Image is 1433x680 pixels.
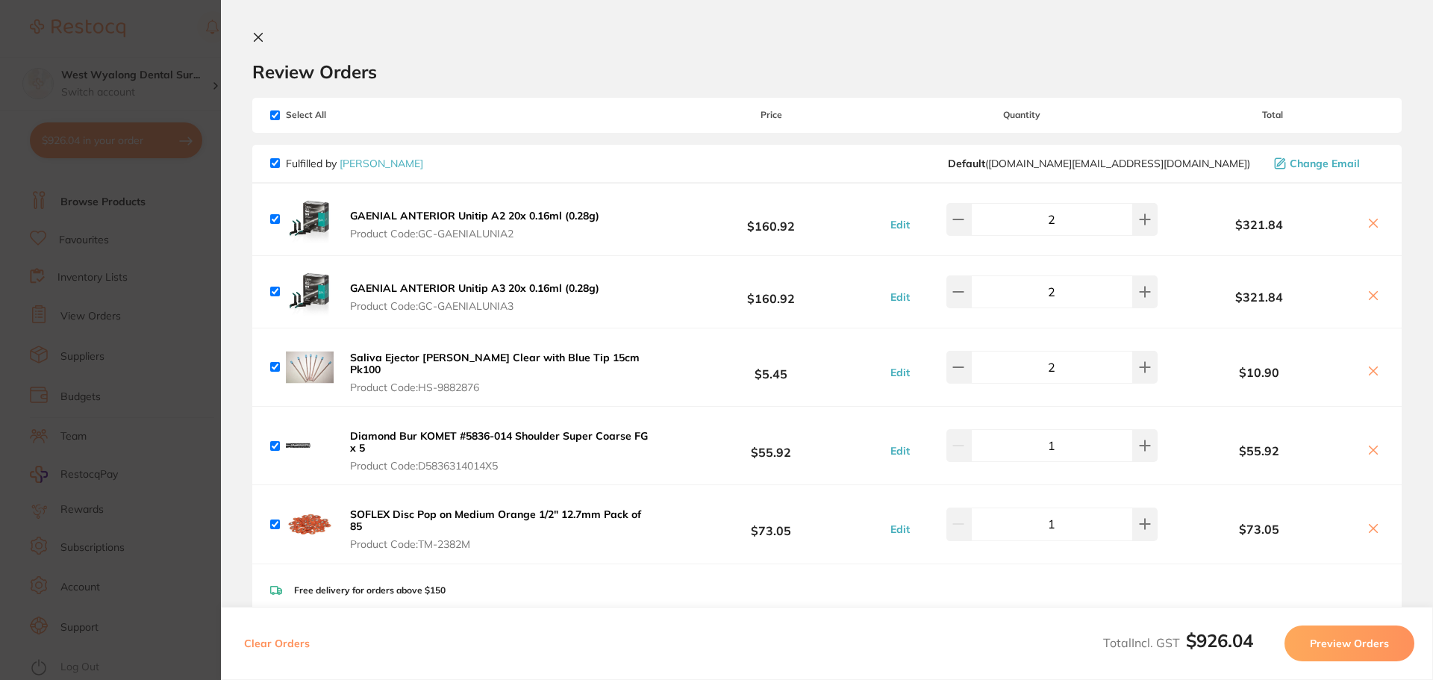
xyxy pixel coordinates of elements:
span: Total [1161,110,1384,120]
div: Message content [65,32,265,256]
button: Edit [886,523,914,536]
b: $321.84 [1161,218,1357,231]
div: Hi [PERSON_NAME], ​ Starting [DATE], we’re making some updates to our product offerings on the Re... [65,32,265,383]
b: $10.90 [1161,366,1357,379]
b: GAENIAL ANTERIOR Unitip A2 20x 0.16ml (0.28g) [350,209,599,222]
button: Edit [886,366,914,379]
b: $321.84 [1161,290,1357,304]
img: bHFjcjM5ZA [286,422,334,470]
span: Quantity [883,110,1161,120]
b: SOFLEX Disc Pop on Medium Orange 1/2" 12.7mm Pack of 85 [350,508,641,533]
button: Change Email [1270,157,1384,170]
button: Edit [886,218,914,231]
h2: Review Orders [252,60,1402,83]
img: dDl4bDg0OA [286,268,334,316]
button: SOFLEX Disc Pop on Medium Orange 1/2" 12.7mm Pack of 85 Product Code:TM-2382M [346,508,660,551]
span: Product Code: TM-2382M [350,538,655,550]
p: Message from Restocq, sent 1d ago [65,262,265,275]
b: Saliva Ejector [PERSON_NAME] Clear with Blue Tip 15cm Pk100 [350,351,640,376]
button: Edit [886,290,914,304]
span: Product Code: D5836314014X5 [350,460,655,472]
img: Profile image for Restocq [34,36,57,60]
b: $73.05 [1161,523,1357,536]
img: c2R2Y2M2aQ [286,196,334,243]
span: Product Code: HS-9882876 [350,381,655,393]
span: Price [660,110,882,120]
p: Free delivery for orders above $150 [294,585,446,596]
b: $160.92 [660,278,882,305]
button: GAENIAL ANTERIOR Unitip A2 20x 0.16ml (0.28g) Product Code:GC-GAENIALUNIA2 [346,209,604,240]
a: [PERSON_NAME] [340,157,423,170]
button: GAENIAL ANTERIOR Unitip A3 20x 0.16ml (0.28g) Product Code:GC-GAENIALUNIA3 [346,281,604,313]
b: $926.04 [1186,629,1253,652]
b: $55.92 [660,432,882,460]
span: Select All [270,110,419,120]
span: Product Code: GC-GAENIALUNIA2 [350,228,599,240]
span: Product Code: GC-GAENIALUNIA3 [350,300,599,312]
p: Fulfilled by [286,157,423,169]
b: $5.45 [660,353,882,381]
button: Diamond Bur KOMET #5836-014 Shoulder Super Coarse FG x 5 Product Code:D5836314014X5 [346,429,660,472]
b: $160.92 [660,205,882,233]
button: Clear Orders [240,626,314,661]
img: ZWIwdm51MQ [286,343,334,391]
b: $55.92 [1161,444,1357,458]
span: Total Incl. GST [1103,635,1253,650]
button: Edit [886,444,914,458]
b: Diamond Bur KOMET #5836-014 Shoulder Super Coarse FG x 5 [350,429,648,455]
span: Change Email [1290,157,1360,169]
div: message notification from Restocq, 1d ago. Hi Rebecca, ​ Starting 11 August, we’re making some up... [22,22,276,285]
b: $73.05 [660,511,882,538]
img: Nzd3Ym1lOA [286,500,334,548]
span: customer.care@henryschein.com.au [948,157,1250,169]
button: Preview Orders [1284,626,1414,661]
b: GAENIAL ANTERIOR Unitip A3 20x 0.16ml (0.28g) [350,281,599,295]
b: Default [948,157,985,170]
button: Saliva Ejector [PERSON_NAME] Clear with Blue Tip 15cm Pk100 Product Code:HS-9882876 [346,351,660,394]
